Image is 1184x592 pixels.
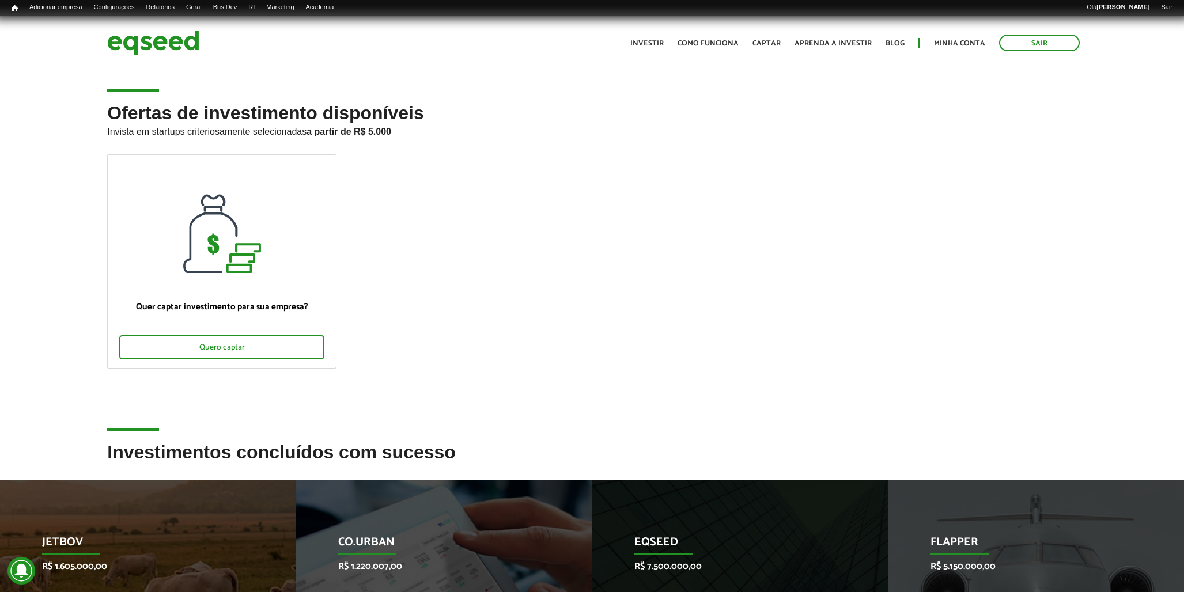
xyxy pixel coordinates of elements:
a: Sair [999,35,1080,51]
span: Início [12,4,18,12]
a: Início [6,3,24,14]
a: Quer captar investimento para sua empresa? Quero captar [107,154,336,369]
a: Minha conta [934,40,985,47]
a: Configurações [88,3,141,12]
div: Quero captar [119,335,324,359]
a: Investir [630,40,664,47]
p: Invista em startups criteriosamente selecionadas [107,123,1077,137]
img: EqSeed [107,28,199,58]
p: R$ 1.605.000,00 [42,561,237,572]
a: Adicionar empresa [24,3,88,12]
p: Flapper [930,536,1126,555]
p: EqSeed [634,536,830,555]
a: Marketing [260,3,300,12]
a: Academia [300,3,340,12]
a: Sair [1155,3,1178,12]
h2: Ofertas de investimento disponíveis [107,103,1077,154]
h2: Investimentos concluídos com sucesso [107,442,1077,480]
p: Co.Urban [338,536,534,555]
p: Quer captar investimento para sua empresa? [119,302,324,312]
a: Relatórios [140,3,180,12]
p: R$ 7.500.000,00 [634,561,830,572]
p: JetBov [42,536,237,555]
strong: [PERSON_NAME] [1096,3,1149,10]
strong: a partir de R$ 5.000 [307,127,391,136]
a: RI [243,3,260,12]
a: Blog [886,40,905,47]
a: Geral [180,3,207,12]
a: Bus Dev [207,3,243,12]
p: R$ 1.220.007,00 [338,561,534,572]
a: Aprenda a investir [795,40,872,47]
p: R$ 5.150.000,00 [930,561,1126,572]
a: Como funciona [678,40,739,47]
a: Captar [752,40,781,47]
a: Olá[PERSON_NAME] [1081,3,1155,12]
